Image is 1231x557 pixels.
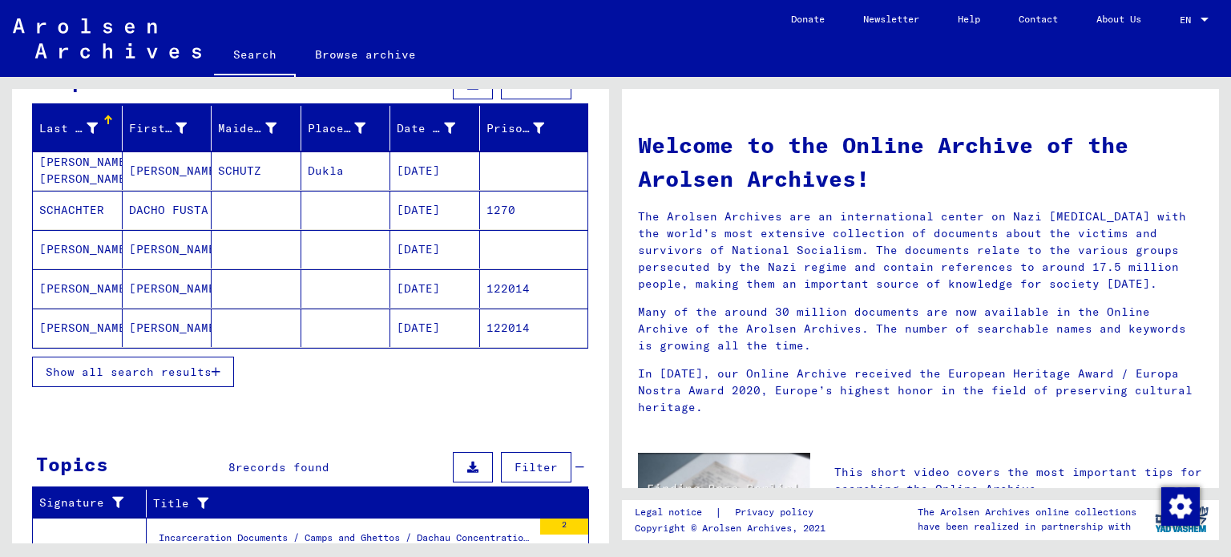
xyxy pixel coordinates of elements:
div: Topics [36,450,108,478]
mat-cell: [PERSON_NAME] [33,269,123,308]
span: 37 [224,77,239,91]
div: Place of Birth [308,115,390,141]
mat-cell: 122014 [480,269,588,308]
span: records found [239,77,333,91]
p: The Arolsen Archives online collections [918,505,1136,519]
mat-cell: [DATE] [390,151,480,190]
div: Maiden Name [218,115,301,141]
p: Copyright © Arolsen Archives, 2021 [635,521,833,535]
p: Many of the around 30 million documents are now available in the Online Archive of the Arolsen Ar... [638,304,1203,354]
div: Last Name [39,115,122,141]
div: Title [153,490,569,516]
mat-cell: [PERSON_NAME] [33,309,123,347]
span: Filter [515,460,558,474]
img: video.jpg [638,453,810,547]
span: records found [236,460,329,474]
mat-header-cell: Last Name [33,106,123,151]
div: First Name [129,115,212,141]
mat-cell: [DATE] [390,191,480,229]
img: Arolsen_neg.svg [13,18,201,59]
div: Place of Birth [308,120,366,137]
p: The Arolsen Archives are an international center on Nazi [MEDICAL_DATA] with the world’s most ext... [638,208,1203,293]
div: Incarceration Documents / Camps and Ghettos / Dachau Concentration Camp / Individual Documents [G... [159,531,532,553]
div: Signature [39,490,146,516]
mat-cell: [DATE] [390,309,480,347]
mat-cell: [PERSON_NAME] [33,230,123,268]
mat-cell: [DATE] [390,269,480,308]
h1: Welcome to the Online Archive of the Arolsen Archives! [638,128,1203,196]
div: Title [153,495,549,512]
mat-cell: Dukla [301,151,391,190]
div: First Name [129,120,188,137]
div: 2 [540,519,588,535]
span: 8 [228,460,236,474]
div: Signature [39,494,126,511]
p: This short video covers the most important tips for searching the Online Archive. [834,464,1203,498]
div: Maiden Name [218,120,276,137]
mat-header-cell: First Name [123,106,212,151]
mat-cell: DACHO FUSTA [123,191,212,229]
mat-cell: [DATE] [390,230,480,268]
img: yv_logo.png [1152,499,1212,539]
div: Date of Birth [397,115,479,141]
mat-cell: 1270 [480,191,588,229]
div: Date of Birth [397,120,455,137]
button: Show all search results [32,357,234,387]
p: In [DATE], our Online Archive received the European Heritage Award / Europa Nostra Award 2020, Eu... [638,365,1203,416]
p: have been realized in partnership with [918,519,1136,534]
mat-cell: 122014 [480,309,588,347]
a: Browse archive [296,35,435,74]
mat-cell: [PERSON_NAME] [123,309,212,347]
mat-cell: SCHACHTER [33,191,123,229]
mat-cell: SCHUTZ [212,151,301,190]
mat-header-cell: Maiden Name [212,106,301,151]
div: Prisoner # [486,115,569,141]
mat-header-cell: Date of Birth [390,106,480,151]
span: Show all search results [46,365,212,379]
img: Change consent [1161,487,1200,526]
div: | [635,504,833,521]
a: Legal notice [635,504,715,521]
mat-header-cell: Prisoner # [480,106,588,151]
button: Filter [501,452,571,482]
mat-cell: [PERSON_NAME] [123,151,212,190]
div: Prisoner # [486,120,545,137]
span: EN [1180,14,1197,26]
mat-cell: [PERSON_NAME] [123,230,212,268]
a: Search [214,35,296,77]
mat-header-cell: Place of Birth [301,106,391,151]
a: Privacy policy [722,504,833,521]
mat-cell: [PERSON_NAME] [PERSON_NAME] [33,151,123,190]
div: Last Name [39,120,98,137]
mat-cell: [PERSON_NAME] [123,269,212,308]
span: Filter [515,77,558,91]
